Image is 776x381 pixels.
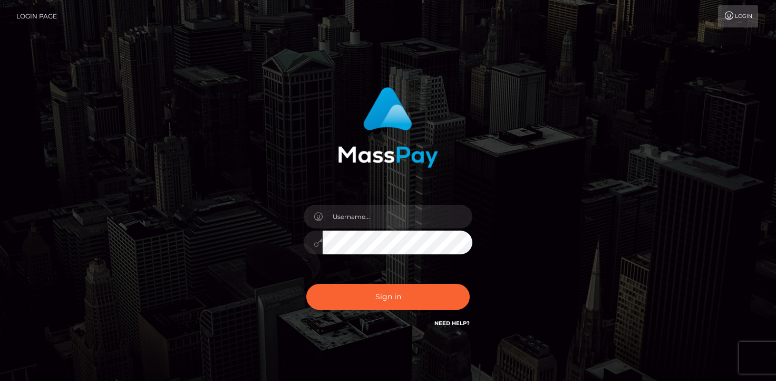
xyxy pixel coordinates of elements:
input: Username... [323,205,472,228]
a: Login Page [16,5,57,27]
a: Login [718,5,758,27]
img: MassPay Login [338,87,438,168]
button: Sign in [306,284,470,310]
a: Need Help? [434,320,470,327]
